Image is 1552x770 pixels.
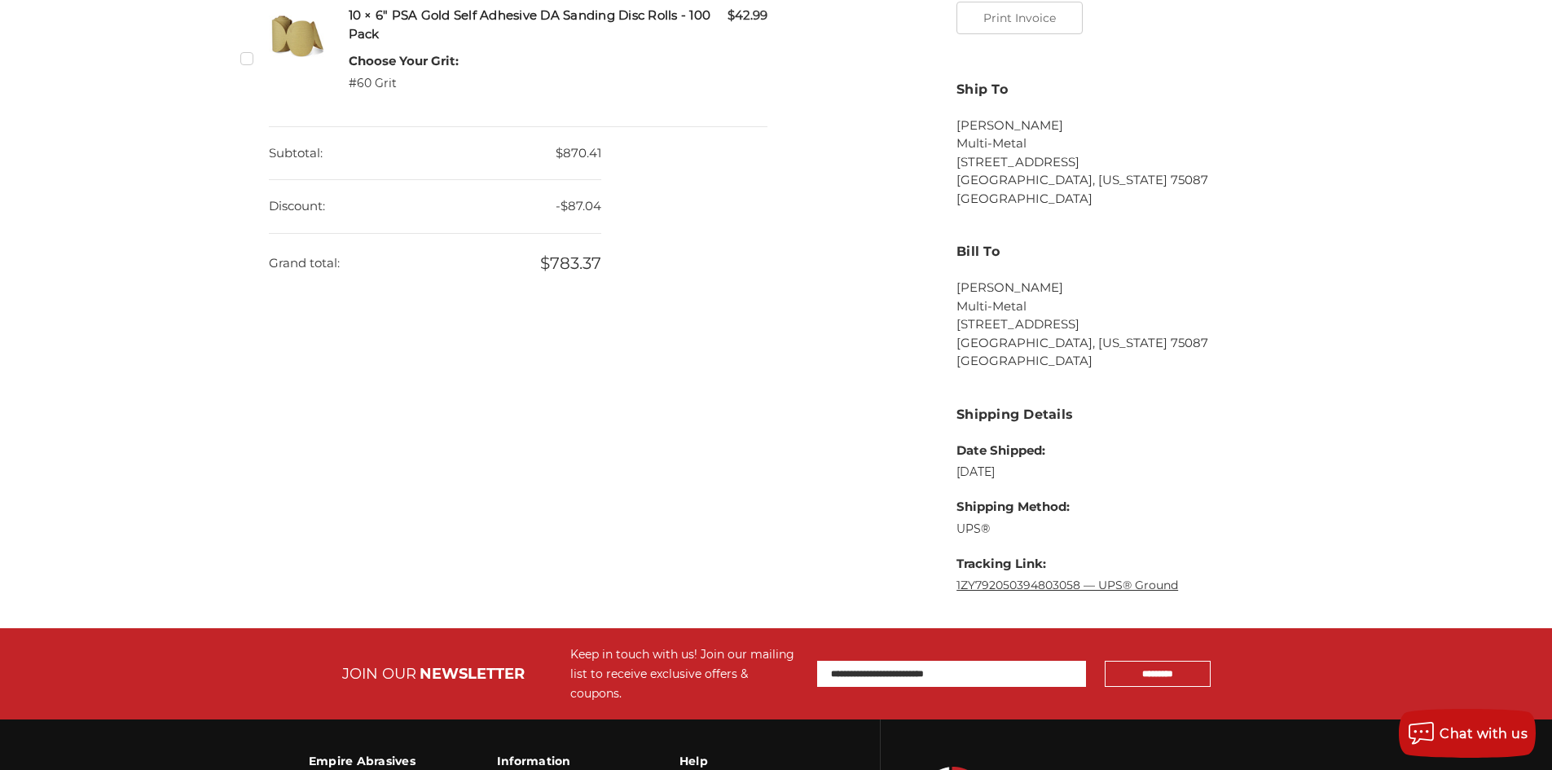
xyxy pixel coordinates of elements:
[956,190,1283,209] li: [GEOGRAPHIC_DATA]
[956,578,1178,592] a: 1ZY792050394803058 — UPS® Ground
[342,665,416,683] span: JOIN OUR
[956,352,1283,371] li: [GEOGRAPHIC_DATA]
[728,7,767,25] span: $42.99
[269,180,601,234] dd: -$87.04
[269,7,326,64] img: 6" DA Sanding Discs on a Roll
[269,127,601,181] dd: $870.41
[956,134,1283,153] li: Multi-Metal
[420,665,525,683] span: NEWSLETTER
[956,521,1178,538] dd: UPS®
[956,464,1178,481] dd: [DATE]
[349,7,768,43] h5: 10 × 6" PSA Gold Self Adhesive DA Sanding Disc Rolls - 100 Pack
[269,180,325,233] dt: Discount:
[570,645,801,703] div: Keep in touch with us! Join our mailing list to receive exclusive offers & coupons.
[956,2,1083,34] button: Print Invoice
[956,334,1283,353] li: [GEOGRAPHIC_DATA], [US_STATE] 75087
[956,171,1283,190] li: [GEOGRAPHIC_DATA], [US_STATE] 75087
[956,80,1283,99] h3: Ship To
[956,279,1283,297] li: [PERSON_NAME]
[1399,709,1536,758] button: Chat with us
[956,498,1178,517] dt: Shipping Method:
[956,297,1283,316] li: Multi-Metal
[349,52,459,71] dt: Choose Your Grit:
[956,442,1178,460] dt: Date Shipped:
[349,75,459,92] dd: #60 Grit
[1440,726,1528,741] span: Chat with us
[269,234,601,293] dd: $783.37
[956,153,1283,172] li: [STREET_ADDRESS]
[956,242,1283,262] h3: Bill To
[269,237,340,290] dt: Grand total:
[956,405,1283,425] h3: Shipping Details
[956,555,1178,574] dt: Tracking Link:
[956,117,1283,135] li: [PERSON_NAME]
[956,315,1283,334] li: [STREET_ADDRESS]
[269,127,323,180] dt: Subtotal:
